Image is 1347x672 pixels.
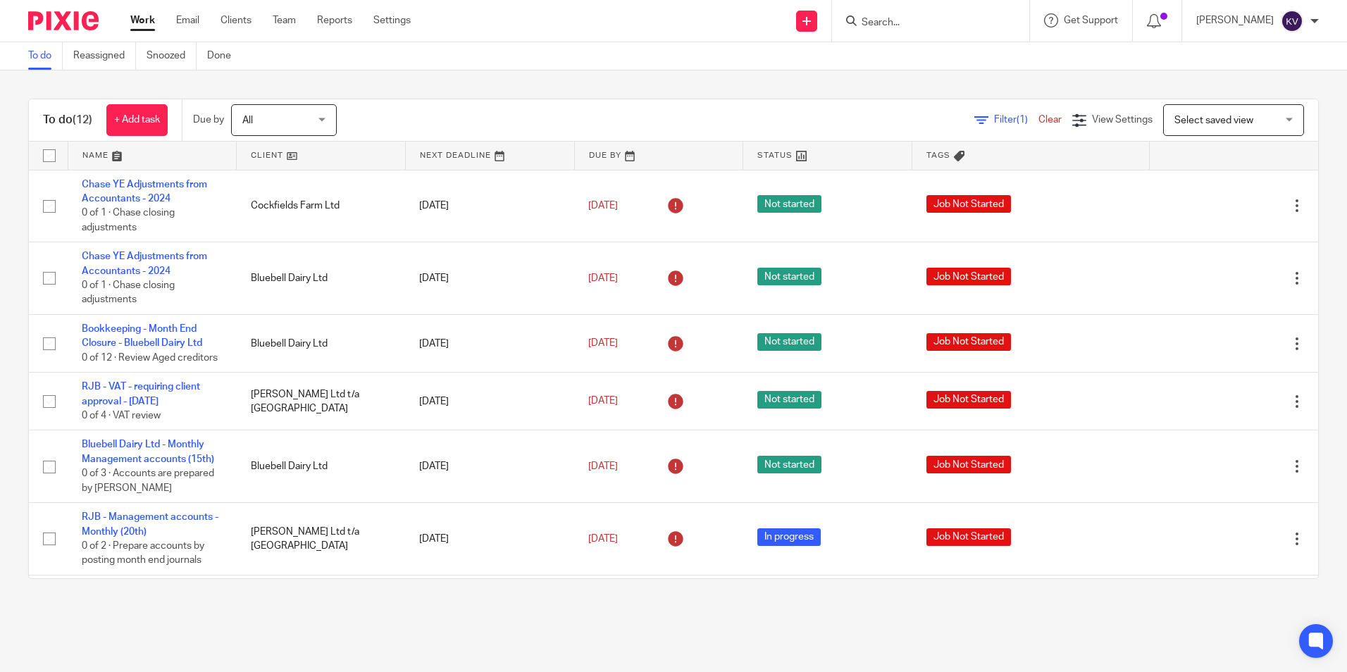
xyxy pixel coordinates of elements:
td: [DATE] [405,575,574,633]
span: Tags [926,151,950,159]
span: Not started [757,333,821,351]
a: Bookkeeping - Month End Closure - Bluebell Dairy Ltd [82,324,202,348]
span: 0 of 2 · Prepare accounts by posting month end journals [82,541,204,566]
span: 0 of 12 · Review Aged creditors [82,353,218,363]
span: [DATE] [588,534,618,544]
span: [DATE] [588,338,618,348]
h1: To do [43,113,92,127]
input: Search [860,17,987,30]
a: + Add task [106,104,168,136]
td: [DATE] [405,373,574,430]
span: Not started [757,195,821,213]
span: [DATE] [588,201,618,211]
a: Chase YE Adjustments from Accountants - 2024 [82,180,207,204]
td: [DATE] [405,315,574,373]
td: [PERSON_NAME] Ltd t/a [GEOGRAPHIC_DATA] [237,373,406,430]
td: Bluebell Dairy Ltd [237,575,406,633]
span: [DATE] [588,461,618,471]
span: Filter [994,115,1038,125]
span: 0 of 4 · VAT review [82,411,161,421]
a: Clients [221,13,252,27]
td: [DATE] [405,430,574,503]
a: Settings [373,13,411,27]
span: Get Support [1064,15,1118,25]
span: Select saved view [1174,116,1253,125]
a: Team [273,13,296,27]
span: (12) [73,114,92,125]
span: Not started [757,391,821,409]
td: Bluebell Dairy Ltd [237,242,406,315]
td: Cockfields Farm Ltd [237,170,406,242]
span: View Settings [1092,115,1153,125]
td: [DATE] [405,503,574,575]
span: 0 of 3 · Accounts are prepared by [PERSON_NAME] [82,468,214,493]
a: Done [207,42,242,70]
span: (1) [1017,115,1028,125]
a: Reports [317,13,352,27]
span: Job Not Started [926,333,1011,351]
td: [PERSON_NAME] Ltd t/a [GEOGRAPHIC_DATA] [237,503,406,575]
span: In progress [757,528,821,546]
span: Not started [757,456,821,473]
a: To do [28,42,63,70]
a: RJB - VAT - requiring client approval - [DATE] [82,382,200,406]
span: Job Not Started [926,456,1011,473]
a: RJB - Management accounts - Monthly (20th) [82,512,218,536]
span: Job Not Started [926,391,1011,409]
td: Bluebell Dairy Ltd [237,430,406,503]
span: All [242,116,253,125]
span: [DATE] [588,397,618,406]
span: Job Not Started [926,195,1011,213]
p: [PERSON_NAME] [1196,13,1274,27]
a: Chase YE Adjustments from Accountants - 2024 [82,251,207,275]
span: 0 of 1 · Chase closing adjustments [82,280,175,305]
span: 0 of 1 · Chase closing adjustments [82,208,175,232]
a: Snoozed [147,42,197,70]
a: Clear [1038,115,1062,125]
p: Due by [193,113,224,127]
span: [DATE] [588,273,618,283]
a: Bluebell Dairy Ltd - Monthly Management accounts (15th) [82,440,214,463]
a: Work [130,13,155,27]
span: Not started [757,268,821,285]
img: Pixie [28,11,99,30]
span: Job Not Started [926,528,1011,546]
img: svg%3E [1281,10,1303,32]
td: [DATE] [405,170,574,242]
span: Job Not Started [926,268,1011,285]
a: Email [176,13,199,27]
td: [DATE] [405,242,574,315]
td: Bluebell Dairy Ltd [237,315,406,373]
a: Reassigned [73,42,136,70]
